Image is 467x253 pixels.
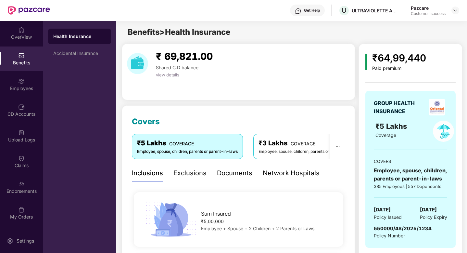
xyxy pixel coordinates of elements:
div: Inclusions [132,168,163,178]
div: Employee, spouse, children, parents or parent-in-laws [374,166,447,183]
span: ellipsis [335,144,340,149]
img: svg+xml;base64,PHN2ZyBpZD0iVXBsb2FkX0xvZ3MiIGRhdGEtbmFtZT0iVXBsb2FkIExvZ3MiIHhtbG5zPSJodHRwOi8vd3... [18,129,25,136]
div: GROUP HEALTH INSURANCE [374,99,426,115]
div: Health Insurance [53,33,106,40]
span: Policy Issued [374,214,402,221]
span: Policy Number [374,233,405,238]
span: Policy Expiry [420,214,447,221]
div: COVERS [374,158,447,165]
span: ₹ 69,821.00 [156,50,213,62]
span: Sum Insured [201,210,231,218]
span: [DATE] [420,206,437,214]
div: ₹3 Lakhs [259,138,359,148]
img: svg+xml;base64,PHN2ZyBpZD0iSG9tZSIgeG1sbnM9Imh0dHA6Ly93d3cudzMub3JnLzIwMDAvc3ZnIiB3aWR0aD0iMjAiIG... [18,27,25,33]
div: ULTRAVIOLETTE AUTOMOTIVE PRIVATE LIMITED [352,7,397,14]
div: Exclusions [173,168,207,178]
div: Pazcare [411,5,446,11]
img: svg+xml;base64,PHN2ZyBpZD0iQmVuZWZpdHMiIHhtbG5zPSJodHRwOi8vd3d3LnczLm9yZy8yMDAwL3N2ZyIgd2lkdGg9Ij... [18,52,25,59]
span: Shared C.D balance [156,65,198,70]
img: svg+xml;base64,PHN2ZyBpZD0iRW5kb3JzZW1lbnRzIiB4bWxucz0iaHR0cDovL3d3dy53My5vcmcvMjAwMC9zdmciIHdpZH... [18,181,25,187]
img: svg+xml;base64,PHN2ZyBpZD0iRW1wbG95ZWVzIiB4bWxucz0iaHR0cDovL3d3dy53My5vcmcvMjAwMC9zdmciIHdpZHRoPS... [18,78,25,85]
div: Employee, spouse, children, parents or parent-in-laws [137,149,238,155]
div: Documents [217,168,252,178]
span: [DATE] [374,206,391,214]
div: Customer_success [411,11,446,16]
img: svg+xml;base64,PHN2ZyBpZD0iU2V0dGluZy0yMHgyMCIgeG1sbnM9Imh0dHA6Ly93d3cudzMub3JnLzIwMDAvc3ZnIiB3aW... [7,238,13,244]
img: policyIcon [433,121,454,142]
img: svg+xml;base64,PHN2ZyBpZD0iQ2xhaW0iIHhtbG5zPSJodHRwOi8vd3d3LnczLm9yZy8yMDAwL3N2ZyIgd2lkdGg9IjIwIi... [18,155,25,162]
img: New Pazcare Logo [8,6,50,15]
div: ₹5 Lakhs [137,138,238,148]
div: Accidental Insurance [53,51,106,56]
div: Settings [15,238,36,244]
span: Covers [132,117,160,126]
div: ₹64,99,440 [372,50,426,66]
img: download [127,53,148,74]
img: svg+xml;base64,PHN2ZyBpZD0iSGVscC0zMngzMiIgeG1sbnM9Imh0dHA6Ly93d3cudzMub3JnLzIwMDAvc3ZnIiB3aWR0aD... [295,8,301,14]
span: Benefits > Health Insurance [128,27,230,37]
button: ellipsis [330,134,345,159]
span: U [342,7,347,14]
span: COVERAGE [291,141,315,146]
span: Employee + Spouse + 2 Children + 2 Parents or Laws [201,226,314,231]
img: icon [144,200,198,239]
img: svg+xml;base64,PHN2ZyBpZD0iQ0RfQWNjb3VudHMiIGRhdGEtbmFtZT0iQ0QgQWNjb3VudHMiIHhtbG5zPSJodHRwOi8vd3... [18,104,25,110]
div: Network Hospitals [263,168,320,178]
img: icon [365,54,367,70]
div: ₹5,00,000 [201,218,334,225]
img: insurerLogo [429,99,445,115]
span: ₹5 Lakhs [375,122,409,130]
div: Paid premium [372,66,426,71]
div: Get Help [304,8,320,13]
span: view details [156,72,179,77]
img: svg+xml;base64,PHN2ZyBpZD0iRHJvcGRvd24tMzJ4MzIiIHhtbG5zPSJodHRwOi8vd3d3LnczLm9yZy8yMDAwL3N2ZyIgd2... [453,8,458,13]
div: Employee, spouse, children, parents or parent-in-laws [259,149,359,155]
img: svg+xml;base64,PHN2ZyBpZD0iTXlfT3JkZXJzIiBkYXRhLW5hbWU9Ik15IE9yZGVycyIgeG1sbnM9Imh0dHA6Ly93d3cudz... [18,206,25,213]
span: Coverage [375,132,396,138]
span: COVERAGE [169,141,194,146]
div: 385 Employees | 557 Dependents [374,183,447,190]
span: 550000/48/2025/1234 [374,225,432,232]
